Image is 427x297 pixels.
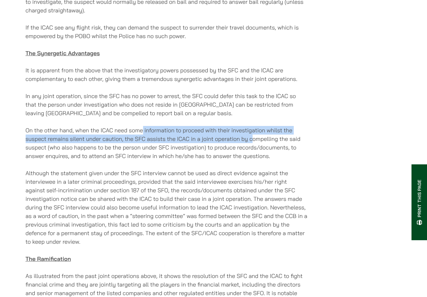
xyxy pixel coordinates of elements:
u: The Synergetic Advantages [26,49,100,57]
p: On the other hand, when the ICAC need some information to proceed with their investigation whilst... [26,126,308,160]
u: The Ramification [26,255,71,262]
p: Although the statement given under the SFC interview cannot be used as direct evidence against th... [26,169,308,246]
p: If the ICAC see any flight risk, they can demand the suspect to surrender their travel documents,... [26,23,308,40]
p: In any joint operation, since the SFC has no power to arrest, the SFC could defer this task to th... [26,92,308,117]
p: It is apparent from the above that the investigatory powers possessed by the SFC and the ICAC are... [26,66,308,83]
